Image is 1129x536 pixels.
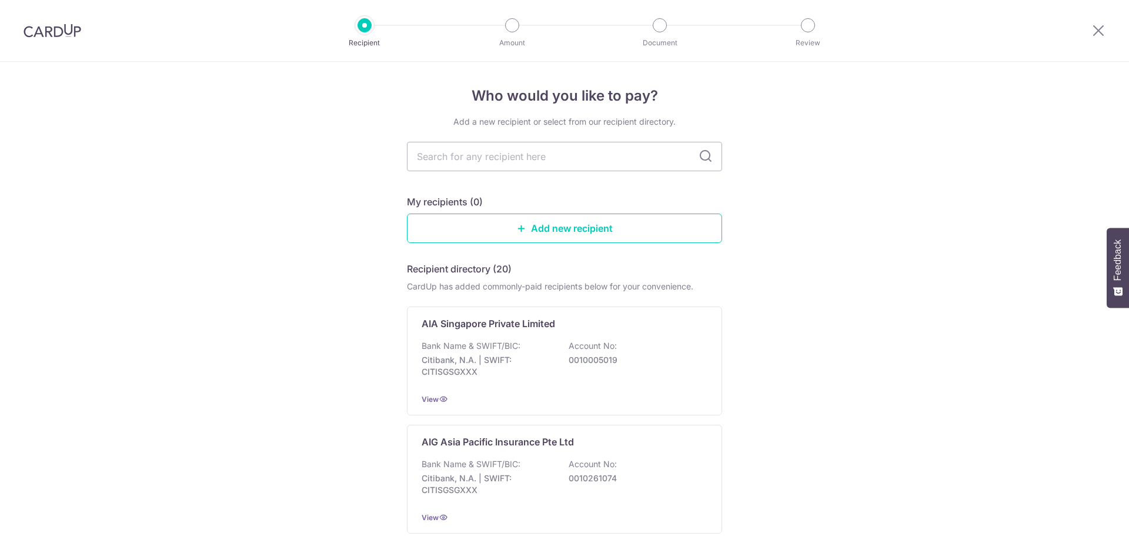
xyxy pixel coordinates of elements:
p: AIA Singapore Private Limited [422,317,555,331]
p: AIG Asia Pacific Insurance Pte Ltd [422,435,574,449]
h4: Who would you like to pay? [407,85,722,106]
div: Add a new recipient or select from our recipient directory. [407,116,722,128]
p: Bank Name & SWIFT/BIC: [422,340,520,352]
p: Citibank, N.A. | SWIFT: CITISGSGXXX [422,354,553,378]
div: CardUp has added commonly-paid recipients below for your convenience. [407,281,722,292]
a: Add new recipient [407,214,722,243]
a: View [422,513,439,522]
h5: Recipient directory (20) [407,262,512,276]
p: Citibank, N.A. | SWIFT: CITISGSGXXX [422,472,553,496]
iframe: Opens a widget where you can find more information [1054,501,1117,530]
img: CardUp [24,24,81,38]
p: Account No: [569,340,617,352]
input: Search for any recipient here [407,142,722,171]
p: 0010005019 [569,354,700,366]
p: Review [764,37,851,49]
p: Document [616,37,703,49]
p: 0010261074 [569,472,700,484]
h5: My recipients (0) [407,195,483,209]
span: Feedback [1113,239,1123,281]
p: Bank Name & SWIFT/BIC: [422,458,520,470]
button: Feedback - Show survey [1107,228,1129,308]
p: Amount [469,37,556,49]
p: Recipient [321,37,408,49]
a: View [422,395,439,404]
p: Account No: [569,458,617,470]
